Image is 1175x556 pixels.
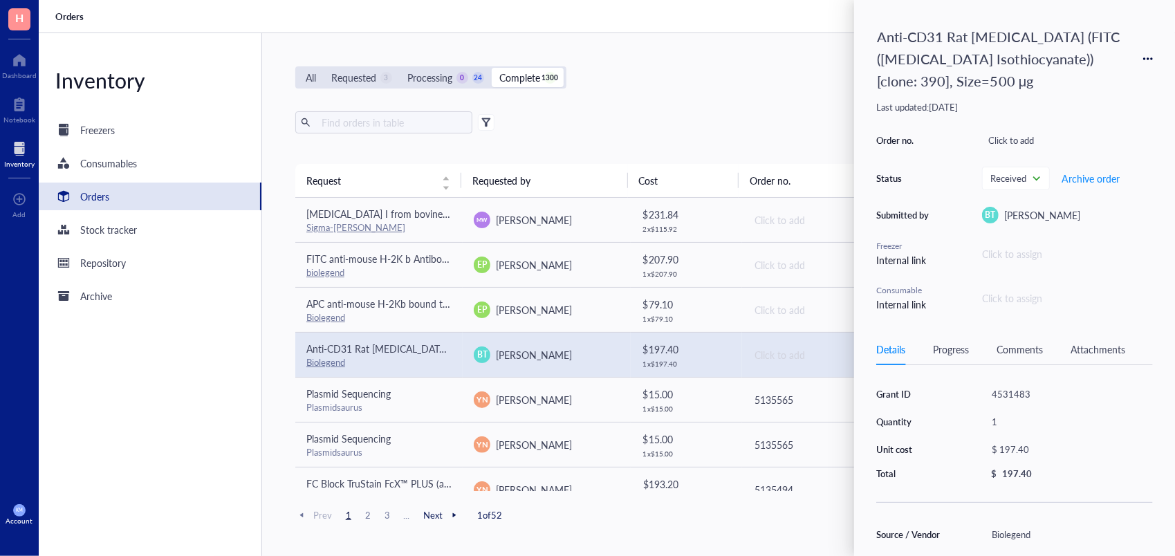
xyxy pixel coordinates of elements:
[876,134,932,147] div: Order no.
[407,70,452,85] div: Processing
[643,387,732,402] div: $ 15.00
[2,71,37,80] div: Dashboard
[306,221,405,234] a: Sigma-[PERSON_NAME]
[295,66,566,89] div: segmented control
[306,297,533,311] span: APC anti-mouse H-2Kb bound to SIINFEKL Antibody
[4,160,35,168] div: Inventory
[4,138,35,168] a: Inventory
[80,288,112,304] div: Archive
[986,384,1153,404] div: 4531483
[340,509,357,521] span: 1
[379,509,396,521] span: 3
[398,509,415,521] span: ...
[742,422,909,467] td: 5135565
[982,131,1153,150] div: Click to add
[755,482,898,497] div: 5135494
[990,172,1039,185] span: Received
[742,332,909,377] td: Click to add
[1061,167,1120,189] button: Archive order
[742,377,909,422] td: 5135565
[39,149,261,177] a: Consumables
[80,156,137,171] div: Consumables
[755,302,898,317] div: Click to add
[6,517,33,525] div: Account
[876,342,905,357] div: Details
[80,222,137,237] div: Stock tracker
[876,172,932,185] div: Status
[13,210,26,219] div: Add
[982,290,1042,306] div: Click to assign
[477,259,487,271] span: EP
[643,315,732,323] div: 1 x $ 79.10
[477,438,488,450] span: YN
[643,207,732,222] div: $ 231.84
[472,72,484,84] div: 24
[477,304,487,316] span: EP
[39,183,261,210] a: Orders
[742,242,909,287] td: Click to add
[496,393,572,407] span: [PERSON_NAME]
[496,213,572,227] span: [PERSON_NAME]
[39,66,261,94] div: Inventory
[2,49,37,80] a: Dashboard
[1071,342,1125,357] div: Attachments
[755,437,898,452] div: 5135565
[306,432,391,445] span: Plasmid Sequencing
[306,311,345,324] a: Biolegend
[306,387,391,400] span: Plasmid Sequencing
[3,115,35,124] div: Notebook
[643,432,732,447] div: $ 15.00
[755,212,898,228] div: Click to add
[628,164,739,197] th: Cost
[742,198,909,243] td: Click to add
[477,509,502,521] span: 1 of 52
[461,164,627,197] th: Requested by
[477,216,488,224] span: MW
[1062,173,1120,184] span: Archive order
[477,483,488,495] span: YN
[643,450,732,458] div: 1 x $ 15.00
[306,207,739,221] span: [MEDICAL_DATA] I from bovine pancreas,Type IV, lyophilized powder, ≥2,000 Kunitz units/mg protein
[643,342,732,357] div: $ 197.40
[316,112,467,133] input: Find orders in table
[306,446,452,458] div: Plasmidsaurus
[871,22,1135,95] div: Anti-CD31 Rat [MEDICAL_DATA] (FITC ([MEDICAL_DATA] Isothiocyanate)) [clone: 390], Size=500 μg
[306,173,434,188] span: Request
[876,467,947,480] div: Total
[986,412,1153,432] div: 1
[39,216,261,243] a: Stock tracker
[643,225,732,233] div: 2 x $ 115.92
[380,72,392,84] div: 3
[496,258,572,272] span: [PERSON_NAME]
[306,355,345,369] a: Biolegend
[643,360,732,368] div: 1 x $ 197.40
[1004,208,1080,222] span: [PERSON_NAME]
[39,282,261,310] a: Archive
[39,249,261,277] a: Repository
[496,348,572,362] span: [PERSON_NAME]
[16,508,23,513] span: KM
[306,266,344,279] a: biolegend
[876,297,932,312] div: Internal link
[991,467,997,480] div: $
[295,509,332,521] span: Prev
[739,164,905,197] th: Order no.
[331,70,376,85] div: Requested
[477,393,488,405] span: YN
[423,509,461,521] span: Next
[933,342,969,357] div: Progress
[306,476,575,490] span: FC Block TruStain FcX™ PLUS (anti-mouse CD16/32) Antibody
[755,392,898,407] div: 5135565
[876,528,947,541] div: Source / Vendor
[1002,467,1032,480] div: 197.40
[80,255,126,270] div: Repository
[496,483,572,497] span: [PERSON_NAME]
[876,240,932,252] div: Freezer
[876,388,947,400] div: Grant ID
[456,72,468,84] div: 0
[643,297,732,312] div: $ 79.10
[643,270,732,278] div: 1 x $ 207.90
[80,122,115,138] div: Freezers
[643,252,732,267] div: $ 207.90
[643,405,732,413] div: 1 x $ 15.00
